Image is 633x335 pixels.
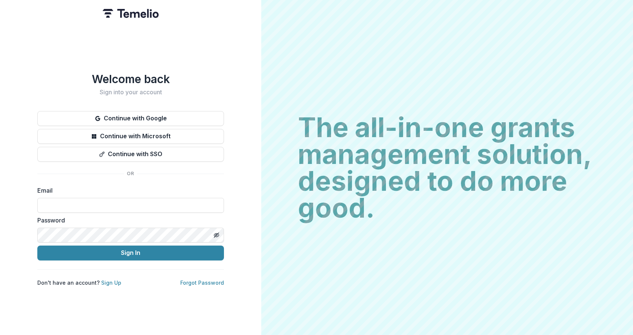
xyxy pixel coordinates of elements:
[37,147,224,162] button: Continue with SSO
[101,279,121,286] a: Sign Up
[37,216,219,225] label: Password
[180,279,224,286] a: Forgot Password
[37,72,224,86] h1: Welcome back
[37,89,224,96] h2: Sign into your account
[103,9,159,18] img: Temelio
[37,111,224,126] button: Continue with Google
[37,246,224,260] button: Sign In
[37,129,224,144] button: Continue with Microsoft
[37,186,219,195] label: Email
[211,229,222,241] button: Toggle password visibility
[37,279,121,287] p: Don't have an account?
